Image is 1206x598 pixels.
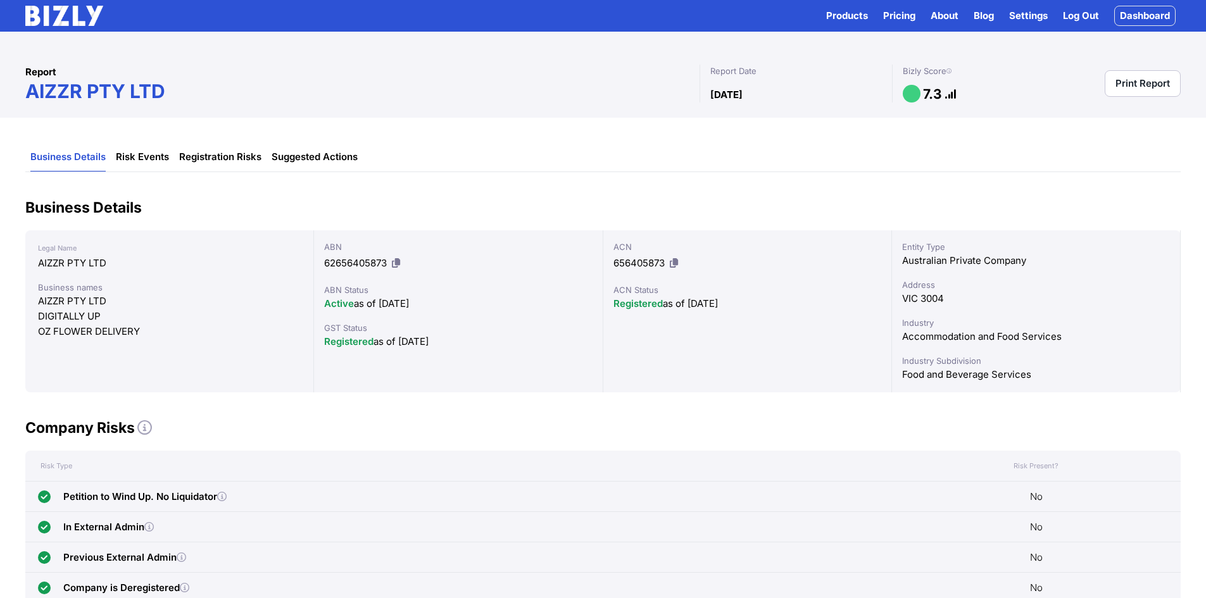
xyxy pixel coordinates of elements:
div: GST Status [324,321,592,334]
div: as of [DATE] [324,296,592,311]
div: VIC 3004 [902,291,1170,306]
div: DIGITALLY UP [38,309,301,324]
div: ABN [324,240,592,253]
div: Address [902,278,1170,291]
span: 62656405873 [324,257,387,269]
div: ACN [613,240,881,253]
a: Registration Risks [179,143,261,171]
div: Industry Subdivision [902,354,1170,367]
div: Risk Present? [988,461,1084,470]
div: Petition to Wind Up. No Liquidator [63,489,227,504]
div: as of [DATE] [613,296,881,311]
h1: 7.3 [923,85,942,103]
div: as of [DATE] [324,334,592,349]
div: ACN Status [613,283,881,296]
div: Report Date [710,65,882,77]
a: Log Out [1063,8,1099,23]
div: AIZZR PTY LTD [38,256,301,271]
div: ABN Status [324,283,592,296]
a: Risk Events [116,143,169,171]
span: No [1030,489,1043,504]
a: Blog [974,8,994,23]
a: Settings [1009,8,1048,23]
a: Suggested Actions [272,143,358,171]
a: About [931,8,958,23]
div: Previous External Admin [63,550,186,565]
a: Pricing [883,8,915,23]
div: Legal Name [38,240,301,256]
h1: AIZZR PTY LTD [25,80,700,103]
div: Industry [902,316,1170,329]
div: [DATE] [710,87,882,103]
div: AIZZR PTY LTD [38,294,301,309]
h2: Business Details [25,197,1181,218]
button: Products [826,8,868,23]
div: Food and Beverage Services [902,367,1170,382]
div: In External Admin [63,520,154,535]
span: No [1030,550,1043,565]
span: No [1030,520,1043,535]
div: OZ FLOWER DELIVERY [38,324,301,339]
div: Accommodation and Food Services [902,329,1170,344]
a: Dashboard [1114,6,1176,26]
h2: Company Risks [25,418,1181,438]
div: Report [25,65,700,80]
span: Registered [613,297,663,309]
div: Bizly Score [903,65,957,77]
span: No [1030,580,1043,595]
div: Business names [38,281,301,294]
div: Company is Deregistered [63,580,189,595]
div: Risk Type [25,461,988,470]
a: Print Report [1105,70,1181,97]
span: Registered [324,335,374,347]
span: Active [324,297,354,309]
span: 656405873 [613,257,665,269]
div: Australian Private Company [902,253,1170,268]
a: Business Details [30,143,106,171]
div: Entity Type [902,240,1170,253]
